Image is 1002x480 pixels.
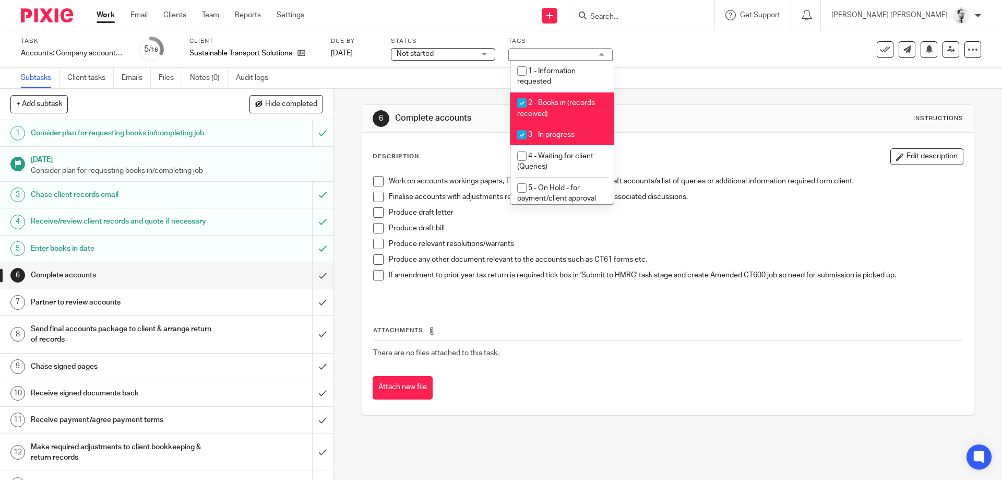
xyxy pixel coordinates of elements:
[10,327,25,342] div: 8
[10,126,25,141] div: 1
[10,386,25,401] div: 10
[31,439,211,466] h1: Make required adjustments to client bookkeeping & return records
[97,10,115,20] a: Work
[31,295,211,310] h1: Partner to review accounts
[389,223,962,233] p: Produce draft bill
[265,100,317,109] span: Hide completed
[21,48,125,58] div: Accounts: Company accounts and tax return
[31,385,211,401] h1: Receive signed documents back
[528,131,575,138] span: 3 - In progress
[389,254,962,265] p: Produce any other document relevant to the accounts such as CT61 forms etc.
[831,10,948,20] p: [PERSON_NAME] [PERSON_NAME]
[189,37,318,45] label: Client
[391,37,495,45] label: Status
[373,110,389,127] div: 6
[389,239,962,249] p: Produce relevant resolutions/warrants
[508,37,613,45] label: Tags
[67,68,114,88] a: Client tasks
[331,37,378,45] label: Due by
[740,11,780,19] span: Get Support
[397,50,434,57] span: Not started
[517,153,593,171] span: 4 - Waiting for client (Queries)
[913,114,963,123] div: Instructions
[395,113,690,124] h1: Complete accounts
[373,349,499,357] span: There are no files attached to this task.
[10,188,25,202] div: 3
[373,376,433,400] button: Attach new file
[517,99,595,118] span: 2 - Books in (records received)
[389,192,962,202] p: Finalise accounts with adjustments required from client queries and associated discussions.
[373,153,419,161] p: Description
[389,207,962,218] p: Produce draft letter
[31,359,211,374] h1: Chase signed pages
[122,68,151,88] a: Emails
[189,48,292,58] p: Sustainable Transport Solutions Ltd
[31,412,211,428] h1: Receive payment/agree payment terms
[144,43,158,55] div: 5
[389,176,962,186] p: Work on accounts workings papers, TB and CSV import to produce draft accounts/a list of queries o...
[373,327,423,333] span: Attachments
[159,68,182,88] a: Files
[389,270,962,280] p: If amendment to prior year tax return is required tick box in 'Submit to HMRC' task stage and cre...
[249,95,323,113] button: Hide completed
[277,10,304,20] a: Settings
[10,413,25,427] div: 11
[31,125,211,141] h1: Consider plan for requesting books in/completing job
[331,50,353,57] span: [DATE]
[31,267,211,283] h1: Complete accounts
[517,184,596,203] span: 5 - On Hold - for payment/client approval
[10,95,68,113] button: + Add subtask
[10,359,25,374] div: 9
[517,67,576,86] span: 1 - Information requested
[10,241,25,256] div: 5
[10,295,25,310] div: 7
[10,268,25,283] div: 6
[10,445,25,460] div: 12
[21,8,73,22] img: Pixie
[31,321,211,348] h1: Send final accounts package to client & arrange return of records
[589,13,683,22] input: Search
[21,37,125,45] label: Task
[890,148,963,165] button: Edit description
[31,166,323,176] p: Consider plan for requesting books in/completing job
[202,10,219,20] a: Team
[31,187,211,203] h1: Chase client records email
[163,10,186,20] a: Clients
[236,68,276,88] a: Audit logs
[953,7,970,24] img: Mass_2025.jpg
[31,152,323,165] h1: [DATE]
[31,241,211,256] h1: Enter books in date
[235,10,261,20] a: Reports
[190,68,228,88] a: Notes (0)
[31,214,211,229] h1: Receive/review client records and quote if necessary
[21,68,59,88] a: Subtasks
[149,47,158,53] small: /16
[10,215,25,229] div: 4
[130,10,148,20] a: Email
